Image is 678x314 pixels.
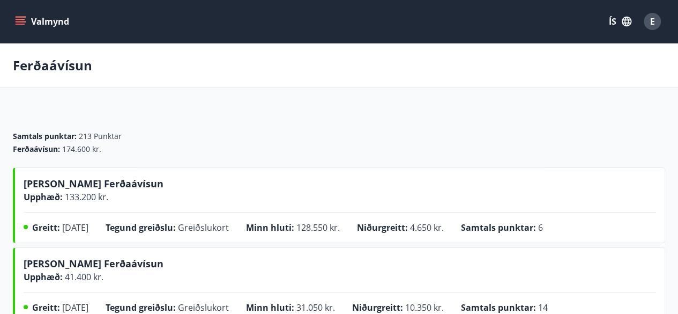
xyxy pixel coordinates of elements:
[178,222,229,233] span: Greiðslukort
[296,222,340,233] span: 128.550 kr.
[32,222,60,233] span: Greitt :
[79,131,122,142] span: 213 Punktar
[13,131,77,142] span: Samtals punktar :
[106,222,176,233] span: Tegund greiðslu :
[352,302,403,313] span: Niðurgreitt :
[357,222,408,233] span: Niðurgreitt :
[603,12,637,31] button: ÍS
[13,144,60,155] span: Ferðaávísun :
[538,302,548,313] span: 14
[24,177,163,194] span: [PERSON_NAME] Ferðaávísun
[405,302,444,313] span: 10.350 kr.
[296,302,335,313] span: 31.050 kr.
[24,191,63,203] span: Upphæð :
[13,56,92,75] p: Ferðaávísun
[13,12,73,31] button: menu
[538,222,543,233] span: 6
[639,9,665,34] button: E
[62,144,101,155] span: 174.600 kr.
[32,302,60,313] span: Greitt :
[62,222,88,233] span: [DATE]
[246,222,294,233] span: Minn hluti :
[63,191,108,203] span: 133.200 kr.
[178,302,229,313] span: Greiðslukort
[106,302,176,313] span: Tegund greiðslu :
[410,222,444,233] span: 4.650 kr.
[63,271,103,283] span: 41.400 kr.
[24,271,63,283] span: Upphæð :
[461,302,536,313] span: Samtals punktar :
[246,302,294,313] span: Minn hluti :
[461,222,536,233] span: Samtals punktar :
[650,16,655,27] span: E
[62,302,88,313] span: [DATE]
[24,257,163,274] span: [PERSON_NAME] Ferðaávísun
